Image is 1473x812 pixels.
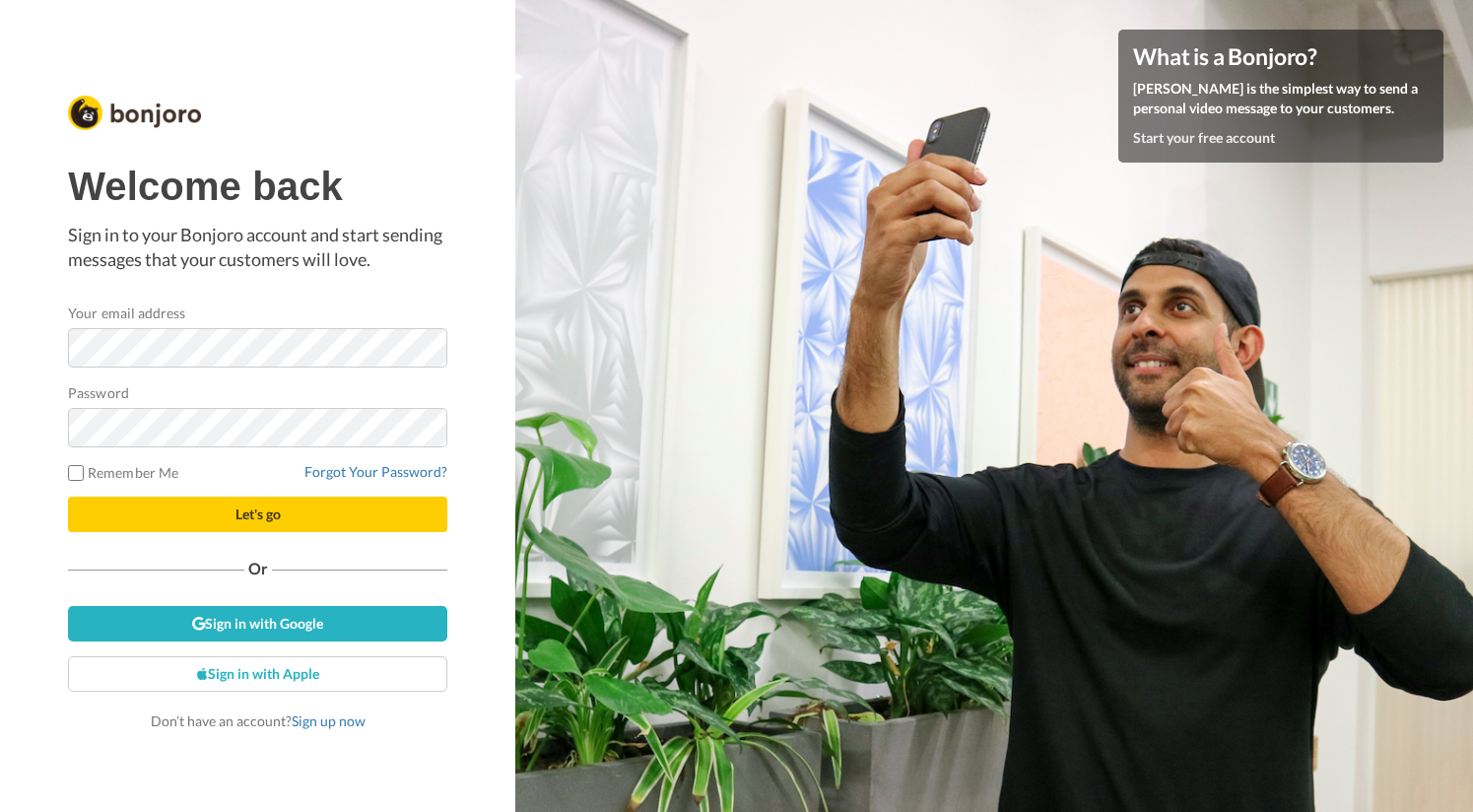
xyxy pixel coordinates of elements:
[151,712,366,729] span: Don’t have an account?
[68,606,447,642] a: Sign in with Google
[68,465,84,481] input: Remember Me
[244,562,272,575] span: Or
[68,303,185,323] label: Your email address
[1133,44,1429,69] h4: What is a Bonjoro?
[1133,79,1429,118] p: [PERSON_NAME] is the simplest way to send a personal video message to your customers.
[68,382,129,403] label: Password
[235,506,281,522] span: Let's go
[68,223,447,273] p: Sign in to your Bonjoro account and start sending messages that your customers will love.
[68,165,447,208] h1: Welcome back
[68,497,447,532] button: Let's go
[68,462,178,483] label: Remember Me
[68,656,447,692] a: Sign in with Apple
[1133,129,1275,146] a: Start your free account
[292,712,366,729] a: Sign up now
[304,463,447,480] a: Forgot Your Password?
